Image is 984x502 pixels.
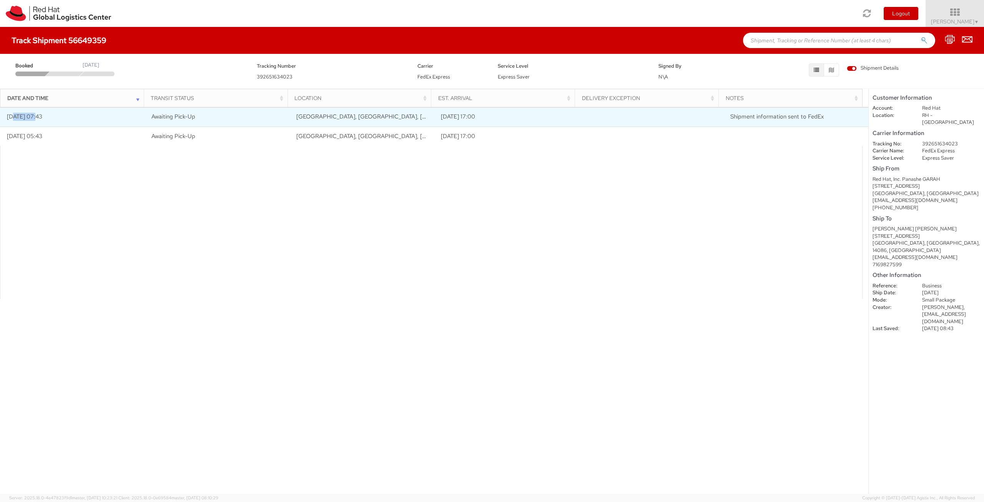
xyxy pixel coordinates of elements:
[417,73,450,80] span: FedEx Express
[658,73,668,80] span: N\A
[296,132,479,140] span: RALEIGH, NC, US
[867,325,916,332] dt: Last Saved:
[867,105,916,112] dt: Account:
[726,94,860,102] div: Notes
[867,112,916,119] dt: Location:
[873,165,980,172] h5: Ship From
[434,127,579,146] td: [DATE] 17:00
[847,65,899,73] label: Shipment Details
[257,73,293,80] span: 392651634023
[296,113,479,120] span: RALEIGH, NC, US
[922,304,965,310] span: [PERSON_NAME],
[867,147,916,155] dt: Carrier Name:
[498,73,530,80] span: Express Saver
[257,63,406,69] h5: Tracking Number
[867,155,916,162] dt: Service Level:
[658,63,727,69] h5: Signed By
[873,261,980,269] div: 7169827599
[873,272,980,279] h5: Other Information
[867,140,916,148] dt: Tracking No:
[12,36,106,45] h4: Track Shipment 56649359
[867,304,916,311] dt: Creator:
[438,94,572,102] div: Est. Arrival
[873,254,980,261] div: [EMAIL_ADDRESS][DOMAIN_NAME]
[72,495,117,500] span: master, [DATE] 10:23:21
[873,225,980,233] div: [PERSON_NAME] [PERSON_NAME]
[730,113,824,120] span: Shipment information sent to FedEx
[873,95,980,101] h5: Customer Information
[974,19,979,25] span: ▼
[743,33,935,48] input: Shipment, Tracking or Reference Number (at least 4 chars)
[434,107,579,127] td: [DATE] 17:00
[867,297,916,304] dt: Mode:
[873,233,980,240] div: [STREET_ADDRESS]
[873,176,980,183] div: Red Hat, Inc. Panashe GARAH
[83,62,99,69] div: [DATE]
[151,113,195,120] span: Awaiting Pick-Up
[151,94,285,102] div: Transit Status
[873,215,980,222] h5: Ship To
[171,495,218,500] span: master, [DATE] 08:10:29
[847,65,899,72] span: Shipment Details
[873,190,980,197] div: [GEOGRAPHIC_DATA], [GEOGRAPHIC_DATA]
[873,204,980,212] div: [PHONE_NUMBER]
[294,94,429,102] div: Location
[867,282,916,290] dt: Reference:
[151,132,195,140] span: Awaiting Pick-Up
[6,6,111,21] img: rh-logistics-00dfa346123c4ec078e1.svg
[7,94,141,102] div: Date and Time
[15,62,48,70] span: Booked
[873,130,980,137] h5: Carrier Information
[118,495,218,500] span: Client: 2025.18.0-0e69584
[867,289,916,297] dt: Ship Date:
[931,18,979,25] span: [PERSON_NAME]
[873,240,980,254] div: [GEOGRAPHIC_DATA], [GEOGRAPHIC_DATA], 14086, [GEOGRAPHIC_DATA]
[498,63,647,69] h5: Service Level
[862,495,975,501] span: Copyright © [DATE]-[DATE] Agistix Inc., All Rights Reserved
[582,94,716,102] div: Delivery Exception
[873,197,980,204] div: [EMAIL_ADDRESS][DOMAIN_NAME]
[884,7,918,20] button: Logout
[9,495,117,500] span: Server: 2025.18.0-4e47823f9d1
[417,63,486,69] h5: Carrier
[873,183,980,190] div: [STREET_ADDRESS]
